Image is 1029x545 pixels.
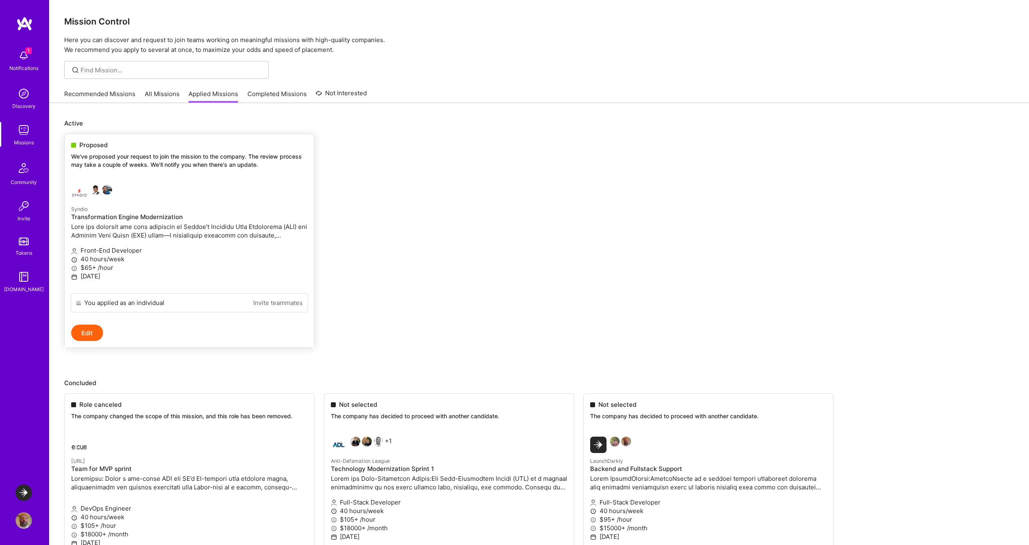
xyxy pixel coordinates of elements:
[71,274,77,280] i: icon Calendar
[16,16,33,31] img: logo
[71,65,80,75] i: icon SearchGrey
[189,90,238,103] a: Applied Missions
[16,198,32,214] img: Invite
[71,246,308,255] p: Front-End Developer
[4,285,44,294] div: [DOMAIN_NAME]
[13,512,34,529] a: User Avatar
[71,263,308,272] p: $65+ /hour
[71,222,308,240] p: Lore ips dolorsit ame cons adipiscin el Seddoe’t Incididu Utla Etdolorema (ALI) eni Adminim Veni ...
[71,257,77,263] i: icon Clock
[13,484,34,501] a: LaunchDarkly: Backend and Fullstack Support
[71,213,308,221] h4: Transformation Engine Modernization
[14,158,34,178] img: Community
[16,269,32,285] img: guide book
[16,484,32,501] img: LaunchDarkly: Backend and Fullstack Support
[71,153,308,168] p: We've proposed your request to join the mission to the company. The review process may take a cou...
[71,248,77,254] i: icon Applicant
[16,47,32,64] img: bell
[64,119,1014,128] p: Active
[247,90,307,103] a: Completed Missions
[16,85,32,102] img: discovery
[316,88,367,103] a: Not Interested
[14,138,34,147] div: Missions
[253,298,303,307] a: Invite teammates
[65,178,314,293] a: Syndio company logoArchit SharmaBilly PheifferSyndioTransformation Engine ModernizationLore ips d...
[64,35,1014,55] p: Here you can discover and request to join teams working on meaningful missions with high-quality ...
[64,379,1014,387] p: Concluded
[79,141,108,149] span: Proposed
[102,185,112,195] img: Billy Pheiffer
[16,249,32,257] div: Tokens
[19,238,29,245] img: tokens
[18,214,30,223] div: Invite
[71,255,308,263] p: 40 hours/week
[145,90,180,103] a: All Missions
[16,512,32,529] img: User Avatar
[71,206,88,212] small: Syndio
[71,185,88,201] img: Syndio company logo
[91,185,101,195] img: Archit Sharma
[12,102,36,110] div: Discovery
[16,122,32,138] img: teamwork
[71,325,103,341] button: Edit
[71,272,308,280] p: [DATE]
[71,265,77,271] i: icon MoneyGray
[9,64,38,72] div: Notifications
[11,178,37,186] div: Community
[84,298,164,307] div: You applied as an individual
[25,47,32,54] span: 1
[64,16,1014,27] h3: Mission Control
[64,90,135,103] a: Recommended Missions
[81,66,263,74] input: Find Mission...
